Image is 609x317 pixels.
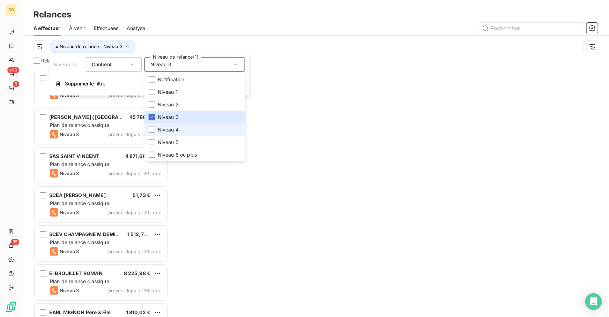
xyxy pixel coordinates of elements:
span: 8 225,98 € [124,270,151,276]
span: EARL MIGNON Pere & Fils [49,309,111,315]
button: Niveau de relance : Niveau 3 [50,40,135,53]
span: prévue depuis 126 jours [108,249,162,254]
input: Rechercher [479,23,584,34]
span: Niveau 3 [158,114,179,121]
span: Niveau 3 [60,249,79,254]
span: Plan de relance classique [50,122,109,128]
span: À venir [69,25,86,32]
span: 1 512,79 € [127,231,152,237]
span: Niveau 2 [158,101,179,108]
img: Logo LeanPay [6,302,17,313]
span: Niveau 3 [60,288,79,293]
div: Open Intercom Messenger [585,293,602,310]
span: Niveau de relance : Niveau 3 [60,44,122,49]
span: prévue depuis 139 jours [108,131,162,137]
span: Niveau 3 [60,171,79,176]
span: Plan de relance classique [50,239,109,245]
span: Contient [92,61,112,67]
div: CO [6,4,17,15]
span: prévue depuis 126 jours [108,288,162,293]
span: À effectuer [34,25,61,32]
span: 51,73 € [133,192,150,198]
span: Niveau 1 [158,89,178,96]
span: Niveau 3 [150,61,171,68]
span: Analyse [127,25,145,32]
span: Supprimer le filtre [65,80,105,87]
span: Effectuées [94,25,119,32]
span: Niveau 5 [158,139,178,146]
span: prévue depuis 139 jours [108,171,162,176]
div: grid [34,68,168,317]
span: Niveau 3 [60,210,79,215]
span: [PERSON_NAME] ( [GEOGRAPHIC_DATA]) [49,114,149,120]
span: Niveau 4 [158,126,179,133]
span: Notification [158,76,185,83]
span: Niveau 3 [60,131,79,137]
span: 4 871,60 € [125,153,151,159]
span: SAS SAINT VINCENT [49,153,99,159]
span: prévue depuis 126 jours [108,210,162,215]
span: Niveau de relance [54,61,96,67]
span: 55 [11,239,19,245]
span: 1 810,02 € [126,309,151,315]
span: EI BROUILLET ROMAN [49,270,103,276]
span: Niveau 6 ou plus [158,151,197,158]
span: Plan de relance classique [50,200,109,206]
span: 45 780,14 € [129,114,158,120]
span: Plan de relance classique [50,161,109,167]
span: Relances [41,57,62,64]
span: +99 [7,67,19,73]
span: SCEA [PERSON_NAME] [49,192,106,198]
button: Supprimer le filtre [50,76,249,91]
h3: Relances [34,8,71,21]
span: 5 [13,81,19,87]
span: SCEV CHAMPAGNE M DEMIERE [49,231,125,237]
span: Plan de relance classique [50,278,109,284]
